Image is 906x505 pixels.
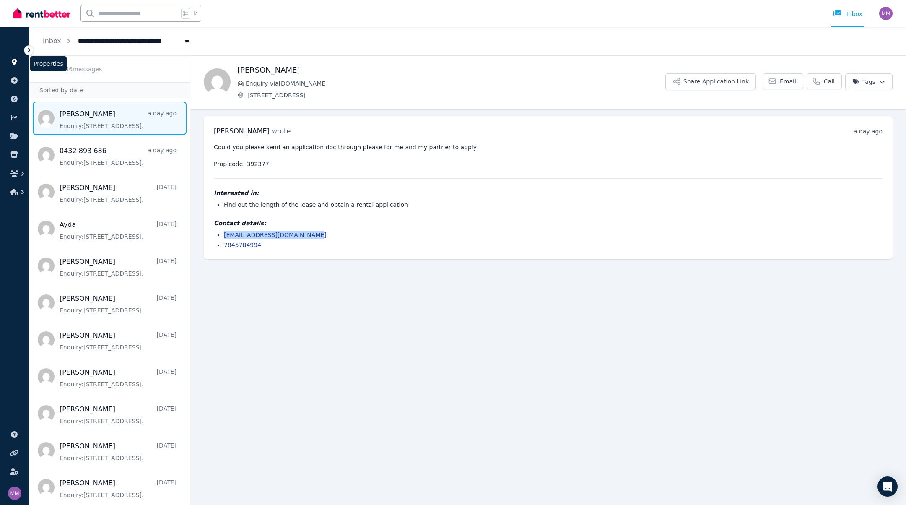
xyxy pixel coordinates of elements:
[60,441,177,462] a: [PERSON_NAME][DATE]Enquiry:[STREET_ADDRESS].
[272,127,291,135] span: wrote
[824,77,835,86] span: Call
[214,219,883,227] h4: Contact details:
[214,127,270,135] span: [PERSON_NAME]
[877,476,898,497] div: Open Intercom Messenger
[60,220,177,241] a: Ayda[DATE]Enquiry:[STREET_ADDRESS].
[214,143,883,168] pre: Could you please send an application doc through please for me and my partner to apply! Prop code...
[29,27,205,55] nav: Breadcrumb
[194,10,197,17] span: k
[65,66,102,73] span: 56 message s
[60,109,177,130] a: [PERSON_NAME]a day agoEnquiry:[STREET_ADDRESS].
[879,7,893,20] img: Mermadin Pty Ltd
[60,478,177,499] a: [PERSON_NAME][DATE]Enquiry:[STREET_ADDRESS].
[214,189,883,197] h4: Interested in:
[854,128,883,135] time: a day ago
[204,68,231,95] img: Callum McCaffrey
[43,37,61,45] a: Inbox
[224,200,883,209] li: Find out the length of the lease and obtain a rental application
[247,91,665,99] span: [STREET_ADDRESS]
[8,487,21,500] img: Mermadin Pty Ltd
[237,64,665,76] h1: [PERSON_NAME]
[60,404,177,425] a: [PERSON_NAME][DATE]Enquiry:[STREET_ADDRESS].
[13,7,70,20] img: RentBetter
[845,73,893,90] button: Tags
[780,77,796,86] span: Email
[30,56,67,71] span: Properties
[60,257,177,278] a: [PERSON_NAME][DATE]Enquiry:[STREET_ADDRESS].
[60,294,177,315] a: [PERSON_NAME][DATE]Enquiry:[STREET_ADDRESS].
[29,82,190,98] div: Sorted by date
[60,146,177,167] a: 0432 893 686a day agoEnquiry:[STREET_ADDRESS].
[852,78,875,86] span: Tags
[224,242,261,248] a: 7845784994
[224,232,327,238] a: [EMAIL_ADDRESS][DOMAIN_NAME]
[763,73,803,89] a: Email
[60,331,177,351] a: [PERSON_NAME][DATE]Enquiry:[STREET_ADDRESS].
[60,367,177,388] a: [PERSON_NAME][DATE]Enquiry:[STREET_ADDRESS].
[665,73,756,90] button: Share Application Link
[246,79,665,88] span: Enquiry via [DOMAIN_NAME]
[60,183,177,204] a: [PERSON_NAME][DATE]Enquiry:[STREET_ADDRESS].
[807,73,842,89] a: Call
[833,10,862,18] div: Inbox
